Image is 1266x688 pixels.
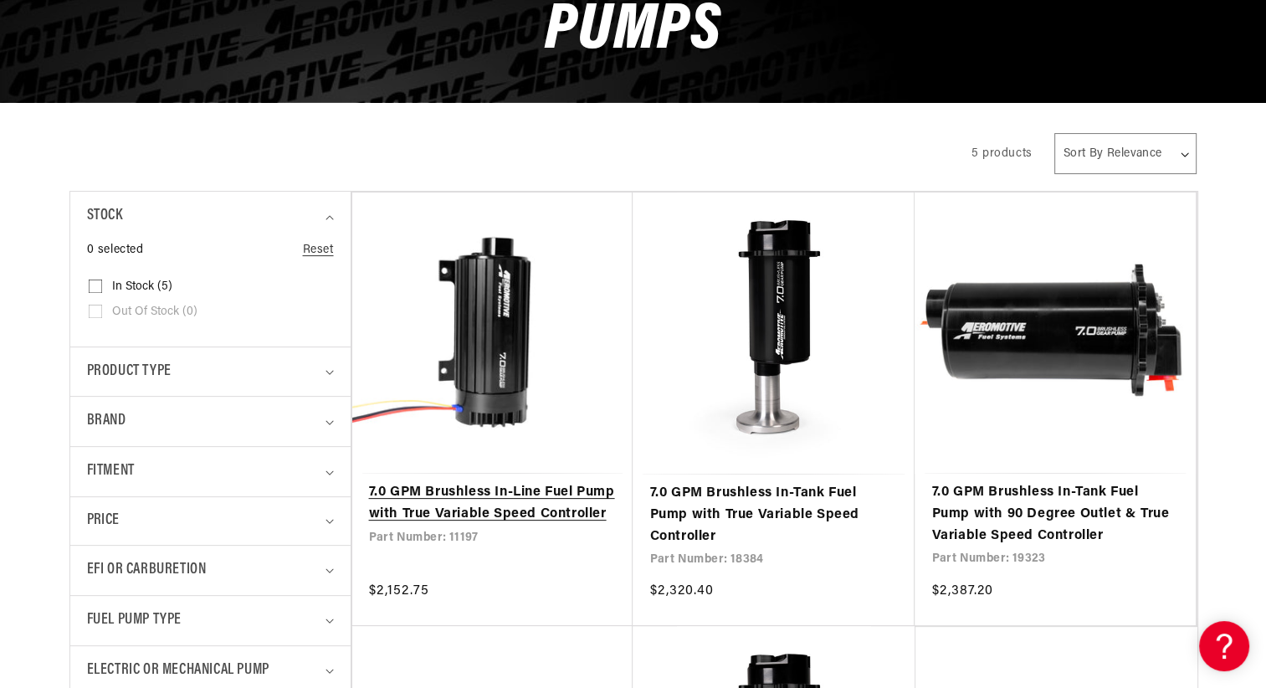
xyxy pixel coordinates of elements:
[931,482,1179,547] a: 7.0 GPM Brushless In-Tank Fuel Pump with 90 Degree Outlet & True Variable Speed Controller
[87,204,123,228] span: Stock
[87,608,182,633] span: Fuel Pump Type
[87,460,135,484] span: Fitment
[87,409,126,434] span: Brand
[971,147,1033,160] span: 5 products
[87,360,172,384] span: Product type
[87,192,334,241] summary: Stock (0 selected)
[87,596,334,645] summary: Fuel Pump Type (0 selected)
[87,397,334,446] summary: Brand (0 selected)
[87,659,269,683] span: Electric or Mechanical Pump
[87,241,144,259] span: 0 selected
[112,305,197,320] span: Out of stock (0)
[87,546,334,595] summary: EFI or Carburetion (0 selected)
[369,482,617,525] a: 7.0 GPM Brushless In-Line Fuel Pump with True Variable Speed Controller
[87,347,334,397] summary: Product type (0 selected)
[87,558,207,583] span: EFI or Carburetion
[87,447,334,496] summary: Fitment (0 selected)
[303,241,334,259] a: Reset
[649,483,898,547] a: 7.0 GPM Brushless In-Tank Fuel Pump with True Variable Speed Controller
[87,497,334,545] summary: Price
[112,280,172,295] span: In stock (5)
[87,510,120,532] span: Price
